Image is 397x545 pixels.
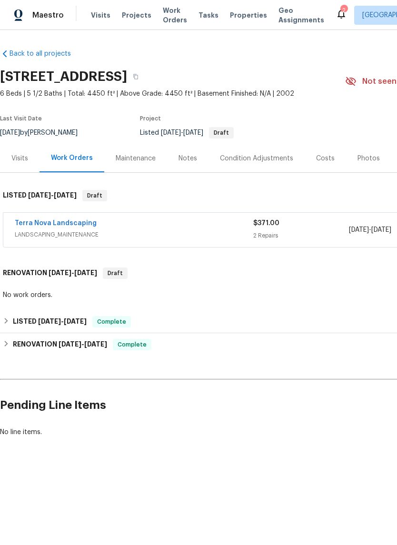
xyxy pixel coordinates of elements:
span: $371.00 [253,220,279,227]
span: [DATE] [28,192,51,198]
span: Properties [230,10,267,20]
span: - [59,341,107,347]
div: Condition Adjustments [220,154,293,163]
span: [DATE] [38,318,61,325]
span: Draft [104,268,127,278]
h6: RENOVATION [3,268,97,279]
div: 2 [340,6,347,15]
span: Geo Assignments [278,6,324,25]
span: [DATE] [183,129,203,136]
button: Copy Address [127,68,144,85]
span: Complete [93,317,130,327]
span: Visits [91,10,110,20]
div: Notes [179,154,197,163]
div: Work Orders [51,153,93,163]
h6: RENOVATION [13,339,107,350]
span: Work Orders [163,6,187,25]
span: Draft [83,191,106,200]
div: Visits [11,154,28,163]
span: - [161,129,203,136]
div: Photos [357,154,380,163]
span: Projects [122,10,151,20]
span: [DATE] [371,227,391,233]
span: - [49,269,97,276]
span: [DATE] [54,192,77,198]
span: [DATE] [161,129,181,136]
span: - [349,225,391,235]
span: [DATE] [49,269,71,276]
h6: LISTED [3,190,77,201]
span: [DATE] [84,341,107,347]
span: [DATE] [64,318,87,325]
span: [DATE] [59,341,81,347]
div: Maintenance [116,154,156,163]
div: 2 Repairs [253,231,348,240]
span: Tasks [198,12,218,19]
span: - [28,192,77,198]
span: Project [140,116,161,121]
span: Listed [140,129,234,136]
span: - [38,318,87,325]
span: Draft [210,130,233,136]
span: Maestro [32,10,64,20]
div: Costs [316,154,335,163]
h6: LISTED [13,316,87,327]
span: [DATE] [74,269,97,276]
span: LANDSCAPING_MAINTENANCE [15,230,253,239]
span: Complete [114,340,150,349]
span: [DATE] [349,227,369,233]
a: Terra Nova Landscaping [15,220,97,227]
